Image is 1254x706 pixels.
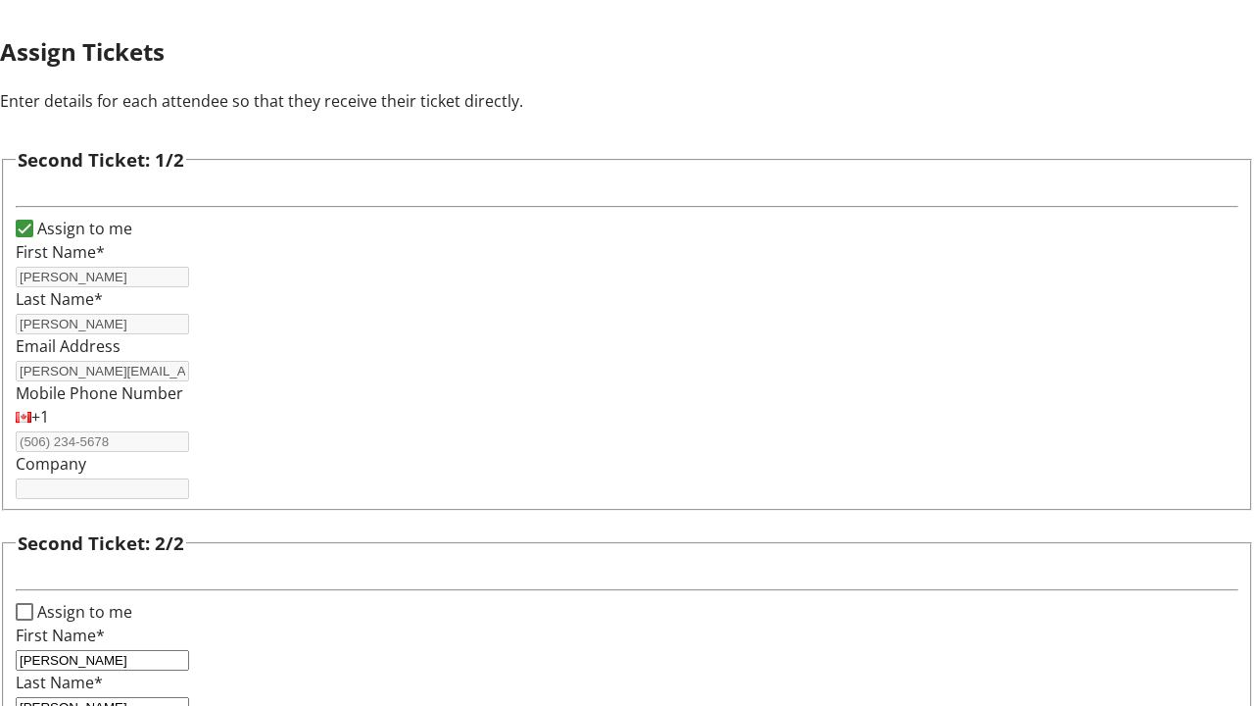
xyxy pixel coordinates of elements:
[16,241,105,263] label: First Name*
[33,600,132,624] label: Assign to me
[16,288,103,310] label: Last Name*
[18,529,184,557] h3: Second Ticket: 2/2
[18,146,184,174] h3: Second Ticket: 1/2
[16,431,189,452] input: (506) 234-5678
[16,335,121,357] label: Email Address
[16,672,103,693] label: Last Name*
[33,217,132,240] label: Assign to me
[16,382,183,404] label: Mobile Phone Number
[16,625,105,646] label: First Name*
[16,453,86,475] label: Company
